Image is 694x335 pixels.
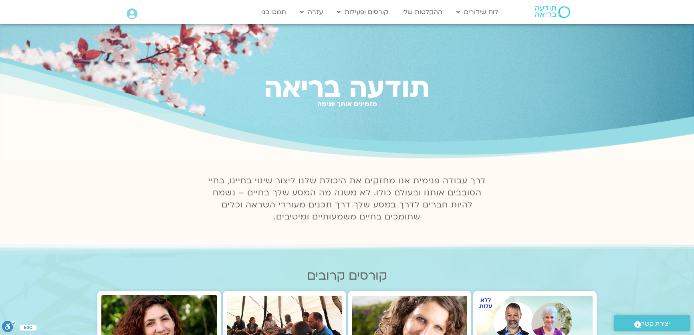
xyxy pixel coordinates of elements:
[333,4,392,20] a: קורסים ופעילות
[296,4,327,20] a: עזרה
[614,315,690,331] a: יצירת קשר
[204,175,490,223] p: דרך עבודה פנימית אנו מחזקים את היכולת שלנו ליצור שינוי בחיינו, בחיי הסובבים אותנו ובעולם כולו. לא...
[535,6,570,18] img: תודעה בריאה
[97,269,597,283] h2: קורסים קרובים
[257,4,290,20] a: תמכו בנו
[398,4,446,20] a: ההקלטות שלי
[452,4,502,20] a: לוח שידורים
[641,319,670,329] span: יצירת קשר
